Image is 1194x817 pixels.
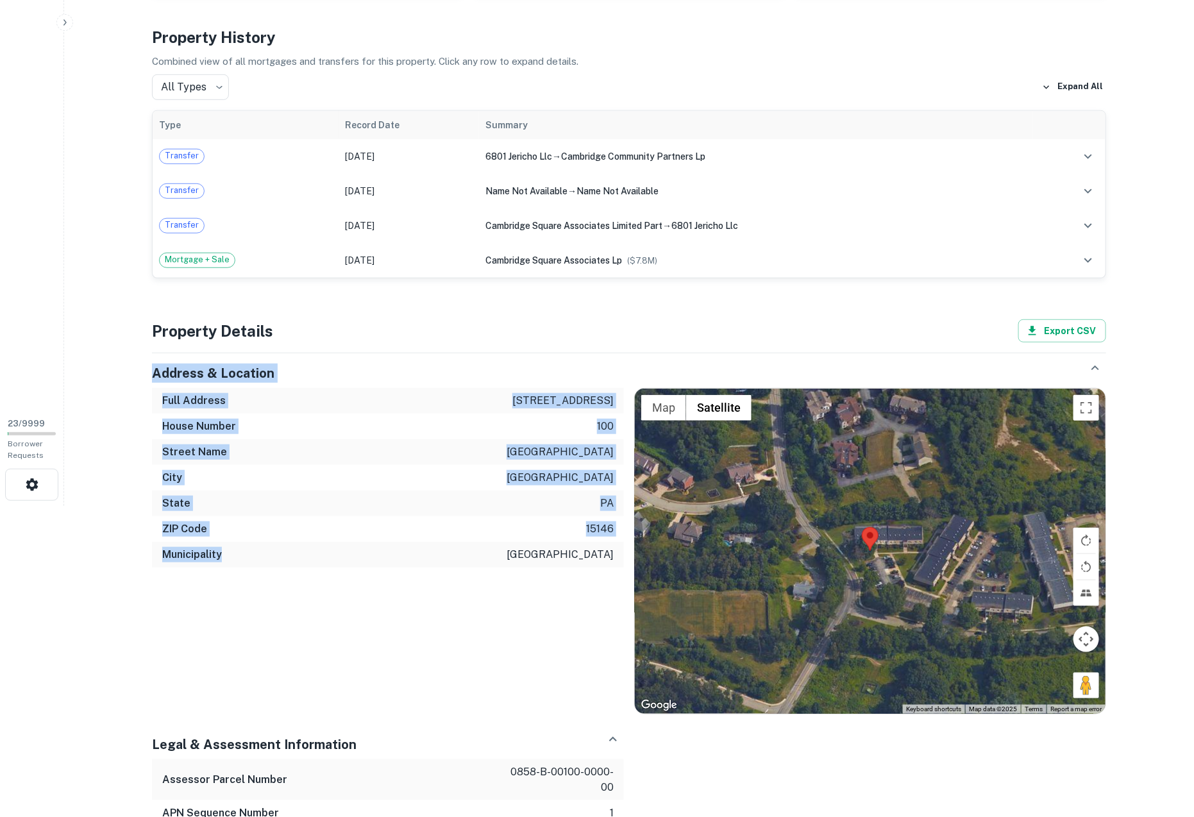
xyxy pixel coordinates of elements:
[1025,705,1043,712] a: Terms (opens in new tab)
[638,697,680,714] a: Open this area in Google Maps (opens a new window)
[152,319,273,342] h4: Property Details
[638,697,680,714] img: Google
[485,221,662,231] span: cambridge square associates limited part
[485,219,1027,233] div: →
[1073,580,1099,606] button: Tilt map
[152,54,1106,69] p: Combined view of all mortgages and transfers for this property. Click any row to expand details.
[162,521,207,537] h6: ZIP Code
[162,496,190,511] h6: State
[162,772,287,788] h6: Assessor Parcel Number
[561,151,705,162] span: cambridge community partners lp
[627,256,657,265] span: ($ 7.8M )
[339,139,479,174] td: [DATE]
[1077,146,1099,167] button: expand row
[152,735,357,754] h5: Legal & Assessment Information
[162,419,236,434] h6: House Number
[906,705,961,714] button: Keyboard shortcuts
[152,26,1106,49] h4: Property History
[1073,627,1099,652] button: Map camera controls
[1077,180,1099,202] button: expand row
[152,74,229,100] div: All Types
[498,764,614,795] p: 0858-b-00100-0000-00
[485,151,552,162] span: 6801 jericho llc
[8,419,45,428] span: 23 / 9999
[1077,215,1099,237] button: expand row
[686,395,752,421] button: Show satellite imagery
[162,470,182,485] h6: City
[485,184,1027,198] div: →
[969,705,1017,712] span: Map data ©2025
[339,243,479,278] td: [DATE]
[162,444,227,460] h6: Street Name
[160,219,204,232] span: Transfer
[162,547,222,562] h6: Municipality
[1073,673,1099,698] button: Drag Pegman onto the map to open Street View
[586,521,614,537] p: 15146
[339,111,479,139] th: Record Date
[507,470,614,485] p: [GEOGRAPHIC_DATA]
[1073,554,1099,580] button: Rotate map counterclockwise
[1073,395,1099,421] button: Toggle fullscreen view
[153,111,339,139] th: Type
[1039,78,1106,97] button: Expand All
[160,184,204,197] span: Transfer
[485,149,1027,164] div: →
[1018,319,1106,342] button: Export CSV
[512,393,614,408] p: [STREET_ADDRESS]
[8,439,44,460] span: Borrower Requests
[485,186,568,196] span: name not available
[160,253,235,266] span: Mortgage + Sale
[160,149,204,162] span: Transfer
[507,444,614,460] p: [GEOGRAPHIC_DATA]
[597,419,614,434] p: 100
[671,221,738,231] span: 6801 jericho llc
[339,208,479,243] td: [DATE]
[162,393,226,408] h6: Full Address
[576,186,659,196] span: name not available
[1073,528,1099,553] button: Rotate map clockwise
[641,395,686,421] button: Show street map
[507,547,614,562] p: [GEOGRAPHIC_DATA]
[485,255,622,265] span: cambridge square associates lp
[1130,714,1194,776] iframe: Chat Widget
[1077,249,1099,271] button: expand row
[600,496,614,511] p: pa
[479,111,1033,139] th: Summary
[1050,705,1102,712] a: Report a map error
[152,364,274,383] h5: Address & Location
[339,174,479,208] td: [DATE]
